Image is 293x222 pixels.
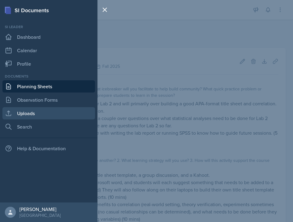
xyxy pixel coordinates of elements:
[2,80,95,93] a: Planning Sheets
[2,94,95,106] a: Observation Forms
[2,74,95,79] div: Documents
[2,24,95,30] div: Si leader
[2,142,95,155] div: Help & Documentation
[2,121,95,133] a: Search
[2,58,95,70] a: Profile
[2,31,95,43] a: Dashboard
[2,107,95,119] a: Uploads
[19,212,61,218] div: [GEOGRAPHIC_DATA]
[2,44,95,56] a: Calendar
[19,206,61,212] div: [PERSON_NAME]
